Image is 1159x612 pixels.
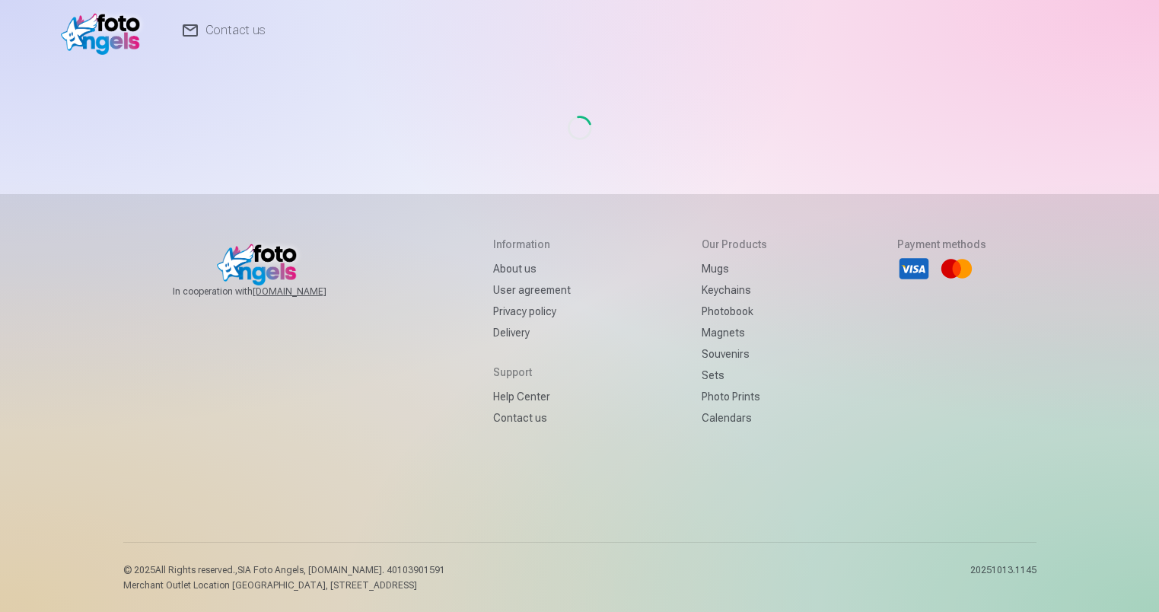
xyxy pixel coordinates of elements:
[123,579,445,591] p: Merchant Outlet Location [GEOGRAPHIC_DATA], [STREET_ADDRESS]
[493,301,571,322] a: Privacy policy
[702,365,767,386] a: Sets
[61,6,148,55] img: /v1
[970,564,1036,591] p: 20251013.1145
[702,322,767,343] a: Magnets
[897,252,931,285] li: Visa
[702,237,767,252] h5: Our products
[493,258,571,279] a: About us
[702,258,767,279] a: Mugs
[253,285,363,298] a: [DOMAIN_NAME]
[493,322,571,343] a: Delivery
[123,564,445,576] p: © 2025 All Rights reserved. ,
[173,285,363,298] span: In cooperation with
[897,237,986,252] h5: Payment methods
[493,386,571,407] a: Help Center
[493,237,571,252] h5: Information
[493,279,571,301] a: User agreement
[702,279,767,301] a: Keychains
[493,365,571,380] h5: Support
[940,252,973,285] li: Mastercard
[702,386,767,407] a: Photo prints
[237,565,445,575] span: SIA Foto Angels, [DOMAIN_NAME]. 40103901591
[702,343,767,365] a: Souvenirs
[493,407,571,429] a: Contact us
[702,407,767,429] a: Calendars
[702,301,767,322] a: Photobook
